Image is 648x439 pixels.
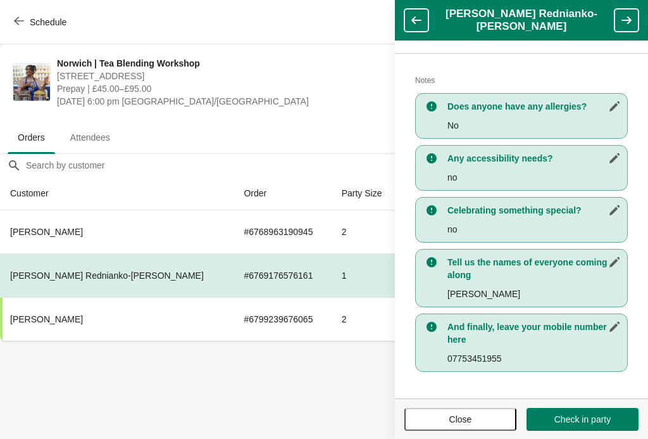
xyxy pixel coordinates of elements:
span: [DATE] 6:00 pm [GEOGRAPHIC_DATA]/[GEOGRAPHIC_DATA] [57,95,414,108]
td: 2 [332,297,398,341]
td: # 6768963190945 [234,210,331,253]
th: Order [234,177,331,210]
p: No [447,119,621,132]
span: Attendees [60,126,120,149]
span: Orders [8,126,55,149]
button: Close [404,408,516,431]
td: 2 [332,210,398,253]
button: Schedule [6,11,77,34]
h2: Notes [415,74,628,87]
th: Party Size [332,177,398,210]
span: [STREET_ADDRESS] [57,70,414,82]
p: [PERSON_NAME] [447,288,621,300]
p: no [447,223,621,236]
span: [PERSON_NAME] [10,227,83,237]
span: Close [449,414,472,424]
h3: And finally, leave your mobile number here [447,321,621,346]
td: 1 [332,253,398,297]
p: 07753451955 [447,352,621,365]
h3: Tell us the names of everyone coming along [447,256,621,281]
img: Norwich | Tea Blending Workshop [13,64,50,101]
td: # 6769176576161 [234,253,331,297]
td: # 6799239676065 [234,297,331,341]
button: Check in party [526,408,639,431]
span: [PERSON_NAME] [10,314,83,324]
span: [PERSON_NAME] Rednianko-[PERSON_NAME] [10,270,204,281]
span: Check in party [554,414,611,424]
span: Prepay | £45.00–£95.00 [57,82,414,95]
span: Schedule [30,17,66,27]
h1: [PERSON_NAME] Rednianko-[PERSON_NAME] [428,8,614,33]
input: Search by customer [25,154,648,177]
p: no [447,171,621,184]
h3: Does anyone have any allergies? [447,100,621,113]
span: Norwich | Tea Blending Workshop [57,57,414,70]
h3: Any accessibility needs? [447,152,621,165]
h3: Celebrating something special? [447,204,621,217]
